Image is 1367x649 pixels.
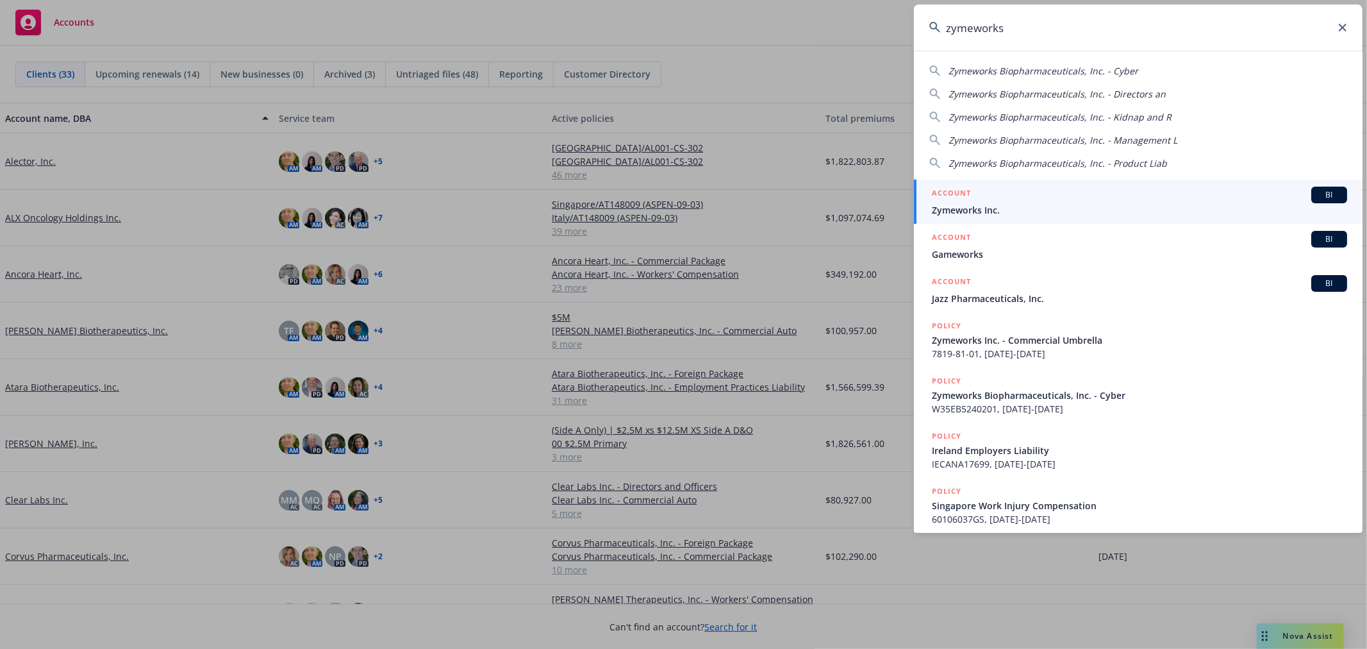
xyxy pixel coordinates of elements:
[1316,233,1342,245] span: BI
[932,347,1347,360] span: 7819-81-01, [DATE]-[DATE]
[932,512,1347,526] span: 60106037GS, [DATE]-[DATE]
[932,319,961,332] h5: POLICY
[932,402,1347,416] span: W35EB5240201, [DATE]-[DATE]
[932,389,1347,402] span: Zymeworks Biopharmaceuticals, Inc. - Cyber
[914,224,1363,268] a: ACCOUNTBIGameworks
[914,367,1363,423] a: POLICYZymeworks Biopharmaceuticals, Inc. - CyberW35EB5240201, [DATE]-[DATE]
[932,457,1347,471] span: IECANA17699, [DATE]-[DATE]
[932,248,1347,261] span: Gameworks
[914,478,1363,533] a: POLICYSingapore Work Injury Compensation60106037GS, [DATE]-[DATE]
[1316,278,1342,289] span: BI
[949,88,1166,100] span: Zymeworks Biopharmaceuticals, Inc. - Directors an
[932,485,961,498] h5: POLICY
[1316,189,1342,201] span: BI
[914,312,1363,367] a: POLICYZymeworks Inc. - Commercial Umbrella7819-81-01, [DATE]-[DATE]
[914,4,1363,51] input: Search...
[949,111,1172,123] span: Zymeworks Biopharmaceuticals, Inc. - Kidnap and R
[932,430,961,442] h5: POLICY
[932,292,1347,305] span: Jazz Pharmaceuticals, Inc.
[914,268,1363,312] a: ACCOUNTBIJazz Pharmaceuticals, Inc.
[932,187,971,202] h5: ACCOUNT
[932,333,1347,347] span: Zymeworks Inc. - Commercial Umbrella
[932,203,1347,217] span: Zymeworks Inc.
[914,423,1363,478] a: POLICYIreland Employers LiabilityIECANA17699, [DATE]-[DATE]
[949,157,1167,169] span: Zymeworks Biopharmaceuticals, Inc. - Product Liab
[914,180,1363,224] a: ACCOUNTBIZymeworks Inc.
[932,275,971,291] h5: ACCOUNT
[949,65,1138,77] span: Zymeworks Biopharmaceuticals, Inc. - Cyber
[949,134,1177,146] span: Zymeworks Biopharmaceuticals, Inc. - Management L
[932,375,961,387] h5: POLICY
[932,231,971,246] h5: ACCOUNT
[932,444,1347,457] span: Ireland Employers Liability
[932,499,1347,512] span: Singapore Work Injury Compensation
